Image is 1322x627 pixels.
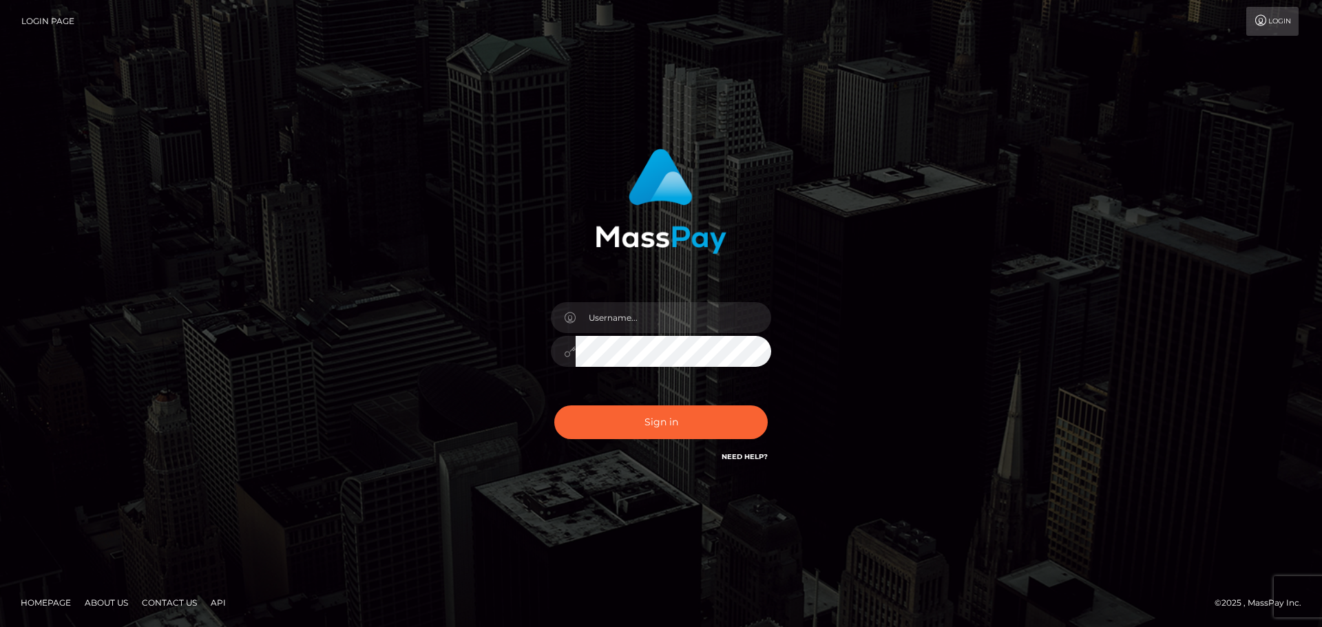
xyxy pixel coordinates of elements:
a: Homepage [15,592,76,613]
a: API [205,592,231,613]
a: Login Page [21,7,74,36]
a: Login [1246,7,1299,36]
button: Sign in [554,405,768,439]
div: © 2025 , MassPay Inc. [1215,595,1312,610]
img: MassPay Login [596,149,726,254]
a: Contact Us [136,592,202,613]
a: Need Help? [722,452,768,461]
input: Username... [576,302,771,333]
a: About Us [79,592,134,613]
